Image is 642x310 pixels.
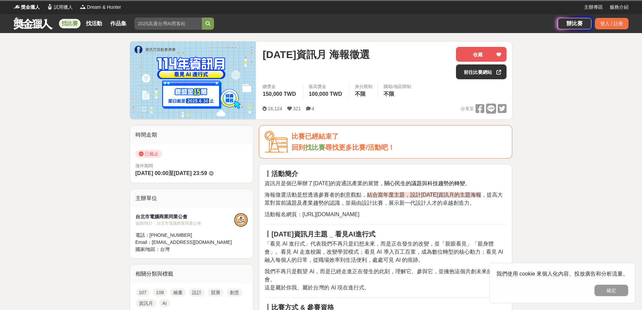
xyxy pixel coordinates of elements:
[292,131,507,142] div: 比賽已經結束了
[135,150,162,158] span: 已截止
[80,4,121,11] a: LogoDream & Hunter
[153,288,167,297] a: 108
[595,18,629,29] div: 登入 / 註冊
[13,4,40,11] a: Logo獎金獵人
[226,288,243,297] a: 創意
[384,180,465,186] span: 關心民生的議題與科技趨勢的轉變
[174,170,207,176] span: [DATE] 23:59
[135,213,235,220] div: 台北市電腦商業同業公會
[135,170,169,176] span: [DATE] 00:00
[21,4,40,11] span: 獎金獵人
[292,144,305,151] span: 回到
[384,91,394,97] span: 不限
[312,106,314,111] span: 4
[135,288,150,297] a: 107
[130,125,253,144] div: 時間走期
[265,241,503,263] span: 「看見 AI 進行式」代表我們不再只是幻想未來，而是正在發生的改變，並「親眼看見」「親身體會」。看見 AI 走進校園，改變學習模式；看見 AI 導入百工百業，成為數位轉型的核心動力；看見 AI ...
[594,285,628,296] button: 確定
[135,299,156,307] a: 資訊月
[54,4,73,11] span: 試用獵人
[135,232,235,239] div: 電話： [PHONE_NUMBER]
[461,104,474,114] span: 分享至
[496,271,628,277] span: 我們使用 cookie 來個人化內容、投放廣告和分析流量。
[160,247,170,252] span: 台灣
[456,47,507,62] button: 收藏
[265,269,498,282] span: 我們不再只是觀望 AI，而是已經走進正在發生的此刻，理解它、參與它，並擁抱這個共創未來的機會。
[265,212,359,217] span: 活動報名網頁：[URL][DOMAIN_NAME]
[169,170,174,176] span: 至
[87,4,121,11] span: Dream & Hunter
[108,19,129,28] a: 作品集
[265,230,375,238] strong: 丨[DATE]資訊月主題 _ 看見AI進行式
[83,19,105,28] a: 找活動
[465,180,470,186] span: 。
[130,41,256,119] img: Cover Image
[130,264,253,283] div: 相關分類與標籤
[293,106,301,111] span: 321
[558,18,591,29] a: 辦比賽
[47,4,73,11] a: Logo試用獵人
[159,299,170,307] a: AI
[265,285,370,290] span: 這是屬於你我、屬於台灣的 AI 現在進行式。
[265,180,384,186] span: 資訊月是個已舉辦了[DATE]的資通訊產業的展覽，
[189,288,205,297] a: 設計
[309,91,342,97] span: 100,000 TWD
[135,247,160,252] span: 國家/地區：
[130,189,253,208] div: 主辦單位
[610,4,629,11] a: 服務介紹
[135,220,235,226] div: 協辦/執行： 台北市電腦商業同業公會
[208,288,224,297] a: 競賽
[263,83,298,90] span: 總獎金
[384,83,411,90] div: 國籍/地區限制
[170,288,186,297] a: 繪畫
[263,91,296,97] span: 150,000 TWD
[134,18,202,30] input: 2025高通台灣AI黑客松
[59,19,81,28] a: 找比賽
[309,83,344,90] span: 最高獎金
[263,47,370,62] span: [DATE]資訊月 海報徵選
[367,192,481,198] span: 結合當年度主題，設計[DATE]資訊月的主題海報
[135,163,153,168] span: 徵件期間
[265,192,367,198] span: 海報徵選活動是想透過參賽者的創意觀點，
[325,144,395,151] span: 尋找更多比賽/活動吧！
[456,64,507,79] a: 前往比賽網站
[13,3,20,10] img: Logo
[80,3,86,10] img: Logo
[268,106,282,111] span: 16,124
[135,239,235,246] div: Email： [EMAIL_ADDRESS][DOMAIN_NAME]
[355,91,366,97] span: 不限
[584,4,603,11] a: 主辦專區
[265,170,298,177] strong: 丨活動簡介
[47,3,53,10] img: Logo
[355,83,372,90] div: 身分限制
[305,144,325,151] a: 找比賽
[265,131,288,153] img: Icon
